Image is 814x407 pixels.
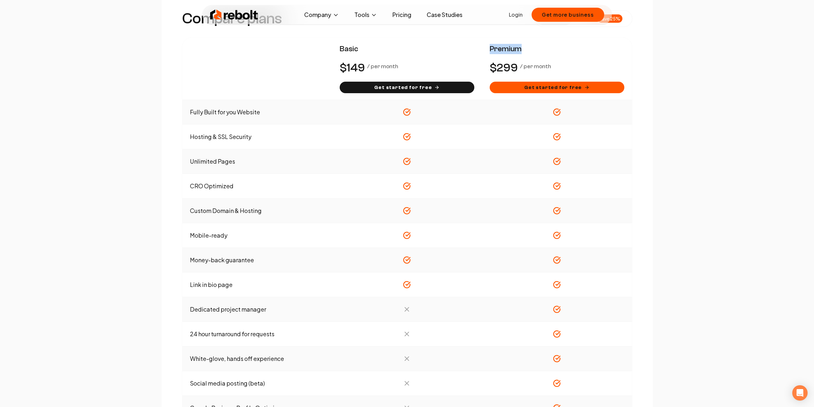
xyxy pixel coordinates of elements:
[182,100,332,125] td: Fully Built for you Website
[182,174,332,199] td: CRO Optimized
[349,8,382,21] button: Tools
[182,248,332,273] td: Money-back guarantee
[792,385,808,401] div: Open Intercom Messenger
[490,44,624,54] span: Premium
[182,199,332,223] td: Custom Domain & Hosting
[340,44,474,54] span: Basic
[182,273,332,297] td: Link in bio page
[182,149,332,174] td: Unlimited Pages
[182,371,332,396] td: Social media posting (beta)
[422,8,468,21] a: Case Studies
[182,322,332,346] td: 24 hour turnaround for requests
[340,59,365,77] number-flow-react: $149
[490,82,624,93] button: Get started for free
[367,62,398,71] p: / per month
[182,11,282,26] h3: Compare plans
[299,8,344,21] button: Company
[520,62,551,71] p: / per month
[182,346,332,371] td: White-glove, hands off experience
[532,8,604,22] button: Get more business
[182,297,332,322] td: Dedicated project manager
[509,11,523,19] a: Login
[490,59,518,77] number-flow-react: $299
[210,8,258,21] img: Rebolt Logo
[182,223,332,248] td: Mobile-ready
[340,82,474,93] button: Get started for free
[182,125,332,149] td: Hosting & SSL Security
[387,8,416,21] a: Pricing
